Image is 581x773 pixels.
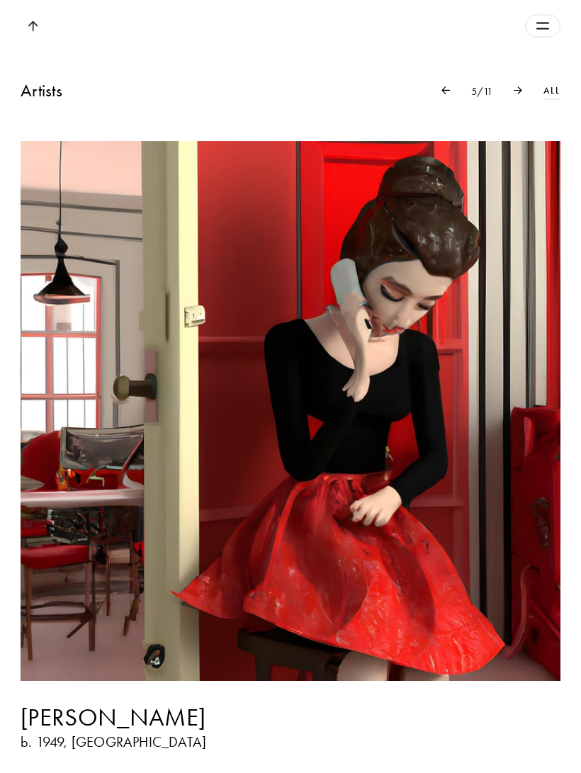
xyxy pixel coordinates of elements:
[471,84,493,98] p: 5 / 11
[21,703,560,734] a: [PERSON_NAME]
[441,86,450,94] img: Arrow Pointer
[543,84,560,98] a: All
[21,79,62,101] h3: Artists
[21,142,560,682] img: interview image
[514,86,522,94] img: Arrow Pointer
[21,734,560,752] p: b. 1949, [GEOGRAPHIC_DATA]
[28,21,38,32] img: Top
